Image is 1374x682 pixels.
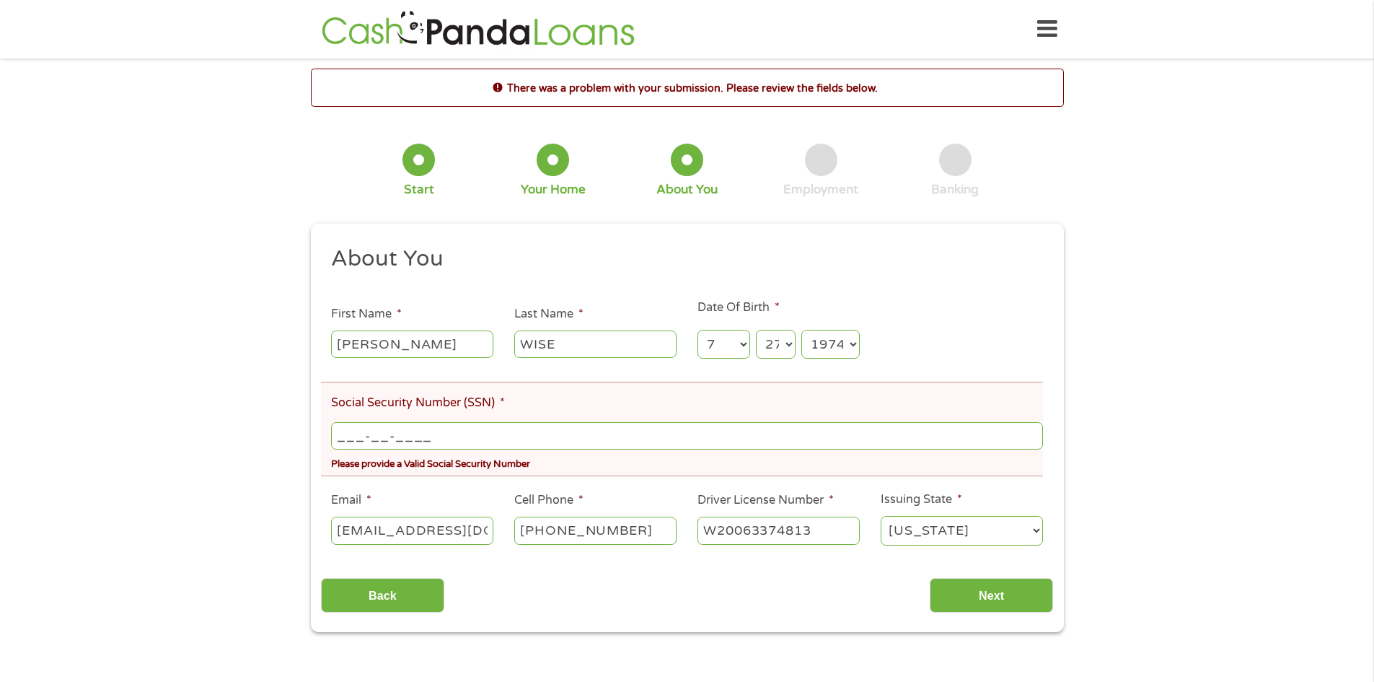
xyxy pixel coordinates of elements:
label: Issuing State [881,492,962,507]
div: Banking [931,182,979,198]
input: (541) 754-3010 [514,517,677,544]
label: Cell Phone [514,493,583,508]
label: Driver License Number [697,493,834,508]
div: Start [404,182,434,198]
div: Employment [783,182,858,198]
input: Smith [514,331,677,358]
input: Next [930,578,1053,613]
h2: About You [331,245,1032,274]
input: 078-05-1120 [331,422,1042,450]
label: Date Of Birth [697,300,780,315]
label: Last Name [514,307,583,322]
input: john@gmail.com [331,517,493,544]
label: First Name [331,307,402,322]
div: About You [656,182,718,198]
label: Social Security Number (SSN) [331,395,505,411]
h2: There was a problem with your submission. Please review the fields below. [312,80,1063,96]
div: Your Home [521,182,586,198]
input: John [331,331,493,358]
img: GetLoanNow Logo [317,9,639,50]
div: Please provide a Valid Social Security Number [331,453,1042,472]
input: Back [321,578,444,613]
label: Email [331,493,371,508]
